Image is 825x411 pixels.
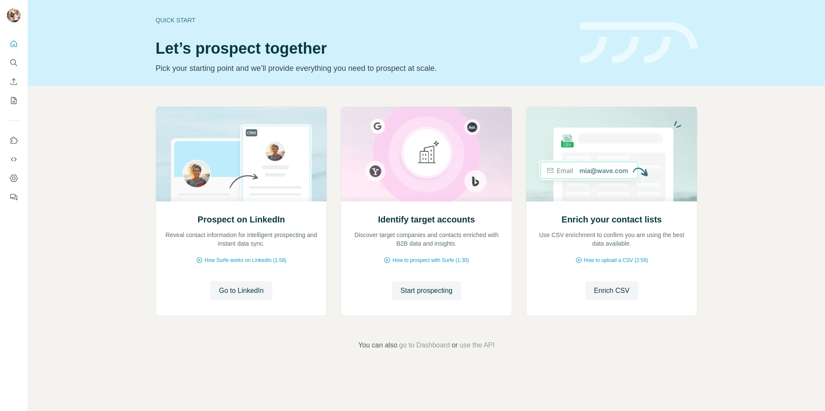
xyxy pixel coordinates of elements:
button: Enrich CSV [7,74,21,89]
img: Enrich your contact lists [526,107,697,201]
span: Enrich CSV [594,286,629,296]
p: Pick your starting point and we’ll provide everything you need to prospect at scale. [156,62,570,74]
button: use the API [459,340,495,350]
div: Quick start [156,16,570,24]
button: go to Dashboard [399,340,450,350]
button: Go to LinkedIn [210,281,272,300]
button: Use Surfe API [7,152,21,167]
button: Use Surfe on LinkedIn [7,133,21,148]
button: Enrich CSV [585,281,638,300]
p: Reveal contact information for intelligent prospecting and instant data sync. [165,231,318,248]
img: banner [580,22,697,64]
button: Feedback [7,189,21,205]
img: Avatar [7,9,21,22]
span: or [452,340,458,350]
button: Dashboard [7,170,21,186]
p: Use CSV enrichment to confirm you are using the best data available. [535,231,688,248]
img: Identify target accounts [341,107,512,201]
button: Quick start [7,36,21,52]
h1: Let’s prospect together [156,40,570,57]
h2: Prospect on LinkedIn [198,213,285,225]
span: You can also [358,340,397,350]
span: Start prospecting [400,286,452,296]
span: How Surfe works on LinkedIn (1:58) [205,256,287,264]
p: Discover target companies and contacts enriched with B2B data and insights. [350,231,503,248]
button: Search [7,55,21,70]
span: How to upload a CSV (2:59) [584,256,648,264]
img: Prospect on LinkedIn [156,107,327,201]
span: How to prospect with Surfe (1:30) [392,256,469,264]
h2: Identify target accounts [378,213,475,225]
span: Go to LinkedIn [219,286,263,296]
button: My lists [7,93,21,108]
button: Start prospecting [392,281,461,300]
h2: Enrich your contact lists [562,213,662,225]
